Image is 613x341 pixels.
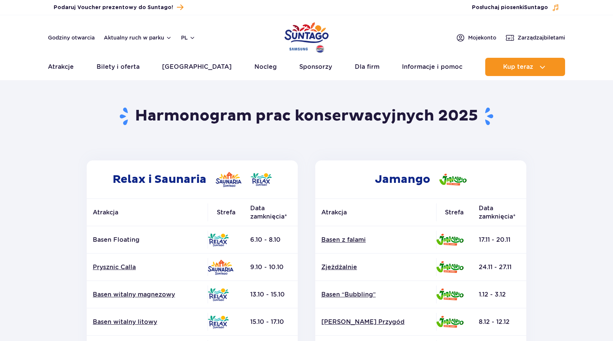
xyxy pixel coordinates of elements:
img: Relax [208,233,229,246]
td: 15.10 - 17.10 [244,308,298,336]
span: Suntago [524,5,548,10]
a: Zjeżdżalnie [321,263,430,271]
img: Jamango [439,174,467,186]
a: Prysznic Calla [93,263,202,271]
a: Mojekonto [456,33,496,42]
a: Zarządzajbiletami [505,33,565,42]
button: Aktualny ruch w parku [104,35,172,41]
img: Jamango [436,289,464,300]
a: [GEOGRAPHIC_DATA] [162,58,232,76]
h1: Harmonogram prac konserwacyjnych 2025 [84,106,529,126]
a: [PERSON_NAME] Przygód [321,318,430,326]
td: 8.12 - 12.12 [473,308,526,336]
th: Data zamknięcia* [244,199,298,226]
img: Jamango [436,316,464,328]
th: Data zamknięcia* [473,199,526,226]
span: Zarządzaj biletami [518,34,565,41]
a: Basen z falami [321,236,430,244]
a: Informacje i pomoc [402,58,462,76]
h2: Relax i Saunaria [87,160,298,198]
th: Atrakcja [87,199,208,226]
img: Relax [251,173,272,186]
img: Saunaria [208,260,233,275]
img: Jamango [436,261,464,273]
th: Strefa [436,199,473,226]
button: pl [181,34,195,41]
td: 9.10 - 10.10 [244,254,298,281]
span: Posłuchaj piosenki [472,4,548,11]
span: Podaruj Voucher prezentowy do Suntago! [54,4,173,11]
p: Basen Floating [93,236,202,244]
a: Basen witalny litowy [93,318,202,326]
span: Moje konto [468,34,496,41]
a: Godziny otwarcia [48,34,95,41]
img: Relax [208,316,229,328]
a: Park of Poland [284,19,329,54]
a: Dla firm [355,58,380,76]
a: Nocleg [254,58,277,76]
td: 1.12 - 3.12 [473,281,526,308]
a: Basen witalny magnezowy [93,290,202,299]
img: Saunaria [216,172,241,187]
td: 17.11 - 20.11 [473,226,526,254]
button: Kup teraz [485,58,565,76]
a: Atrakcje [48,58,74,76]
img: Jamango [436,234,464,246]
a: Sponsorzy [299,58,332,76]
td: 24.11 - 27.11 [473,254,526,281]
a: Bilety i oferta [97,58,140,76]
td: 6.10 - 8.10 [244,226,298,254]
img: Relax [208,288,229,301]
th: Atrakcja [315,199,436,226]
span: Kup teraz [503,63,533,70]
a: Podaruj Voucher prezentowy do Suntago! [54,2,183,13]
button: Posłuchaj piosenkiSuntago [472,4,559,11]
th: Strefa [208,199,244,226]
h2: Jamango [315,160,526,198]
td: 13.10 - 15.10 [244,281,298,308]
a: Basen “Bubbling” [321,290,430,299]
